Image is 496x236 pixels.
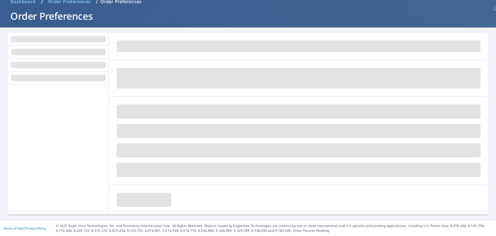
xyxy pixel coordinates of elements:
a: Terms of Use [3,226,23,231]
div: tab-list [8,33,109,84]
a: Privacy Policy [25,226,46,231]
p: | [3,226,46,230]
h1: Order Preferences [8,9,488,23]
p: © 2025 Eagle View Technologies, Inc. and Pictometry International Corp. All Rights Reserved. Repo... [56,223,493,233]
